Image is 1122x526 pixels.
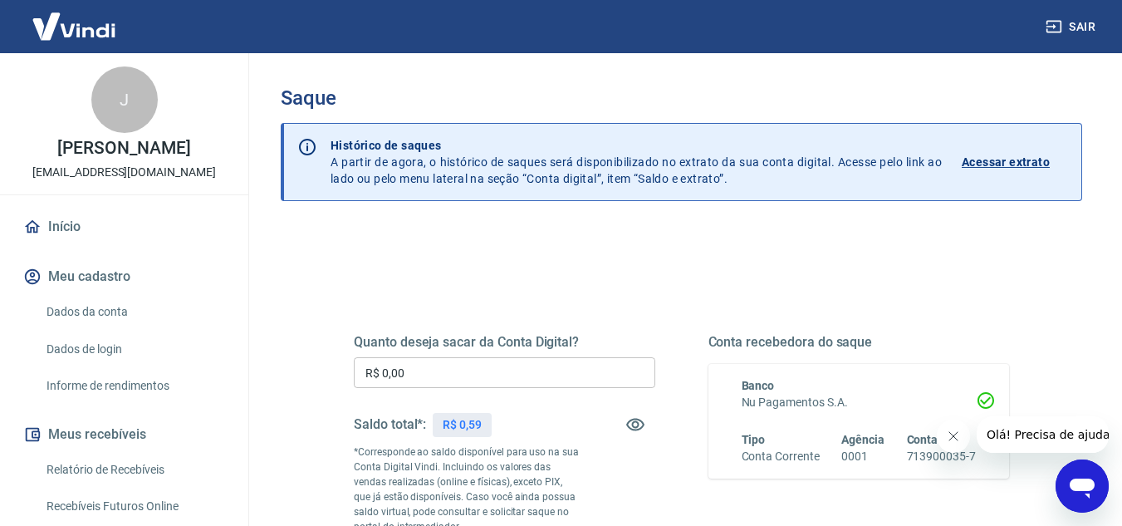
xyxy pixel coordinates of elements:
p: A partir de agora, o histórico de saques será disponibilizado no extrato da sua conta digital. Ac... [331,137,942,187]
p: Histórico de saques [331,137,942,154]
p: Acessar extrato [962,154,1050,170]
span: Banco [742,379,775,392]
h6: Nu Pagamentos S.A. [742,394,977,411]
iframe: Mensagem da empresa [977,416,1109,453]
h5: Quanto deseja sacar da Conta Digital? [354,334,655,351]
span: Conta [907,433,938,446]
button: Meus recebíveis [20,416,228,453]
a: Relatório de Recebíveis [40,453,228,487]
span: Agência [841,433,884,446]
h3: Saque [281,86,1082,110]
span: Tipo [742,433,766,446]
a: Recebíveis Futuros Online [40,489,228,524]
a: Informe de rendimentos [40,369,228,403]
h6: 0001 [841,448,884,465]
h5: Saldo total*: [354,416,426,433]
h6: Conta Corrente [742,448,820,465]
p: R$ 0,59 [443,416,482,434]
button: Sair [1042,12,1102,42]
img: Vindi [20,1,128,52]
a: Dados da conta [40,295,228,329]
h5: Conta recebedora do saque [708,334,1010,351]
a: Acessar extrato [962,137,1068,187]
span: Olá! Precisa de ajuda? [10,12,140,25]
iframe: Fechar mensagem [937,420,970,453]
h6: 713900035-7 [907,448,976,465]
iframe: Botão para abrir a janela de mensagens [1056,460,1109,513]
p: [EMAIL_ADDRESS][DOMAIN_NAME] [32,164,216,181]
p: [PERSON_NAME] [57,140,190,157]
a: Início [20,209,228,245]
button: Meu cadastro [20,258,228,295]
div: J [91,66,158,133]
a: Dados de login [40,332,228,366]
